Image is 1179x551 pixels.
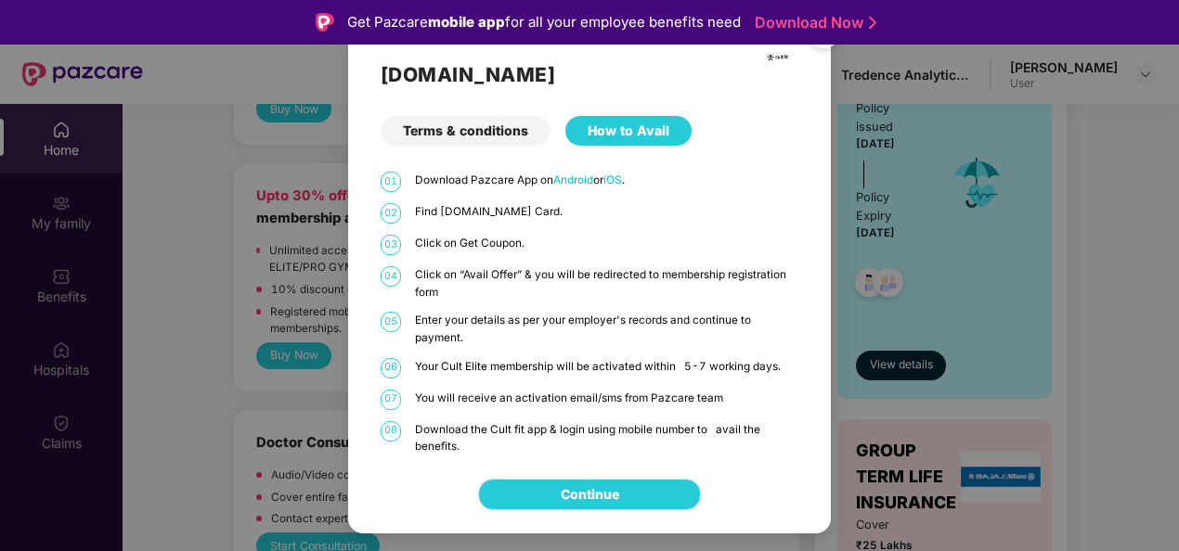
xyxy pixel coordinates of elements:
[381,421,401,442] span: 08
[381,235,401,255] span: 03
[381,59,798,90] h2: [DOMAIN_NAME]
[381,266,401,287] span: 04
[316,13,334,32] img: Logo
[415,421,798,455] p: Download the Cult fit app & login using mobile number to avail the benefits.
[347,11,741,33] div: Get Pazcare for all your employee benefits need
[798,9,849,59] button: Close
[553,173,593,186] a: Android
[381,390,401,410] span: 07
[415,266,798,301] p: Click on “Avail Offer” & you will be redirected to membership registration form
[766,45,789,69] img: cult.png
[381,116,551,146] div: Terms & conditions
[415,235,798,252] p: Click on Get Coupon.
[415,390,798,407] p: You will receive an activation email/sms from Pazcare team
[565,116,692,146] div: How to Avail
[415,203,798,221] p: Find [DOMAIN_NAME] Card.
[869,13,876,32] img: Stroke
[561,484,619,505] a: Continue
[415,312,798,346] p: Enter your details as per your employer's records and continue to payment.
[755,13,871,32] a: Download Now
[428,13,505,31] strong: mobile app
[381,203,401,224] span: 02
[415,358,798,376] p: Your Cult Elite membership will be activated within 5-7 working days.
[415,172,798,189] p: Download Pazcare App on or .
[603,173,622,186] a: iOS
[381,312,401,332] span: 05
[381,358,401,378] span: 06
[478,479,701,510] button: Continue
[381,172,401,192] span: 01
